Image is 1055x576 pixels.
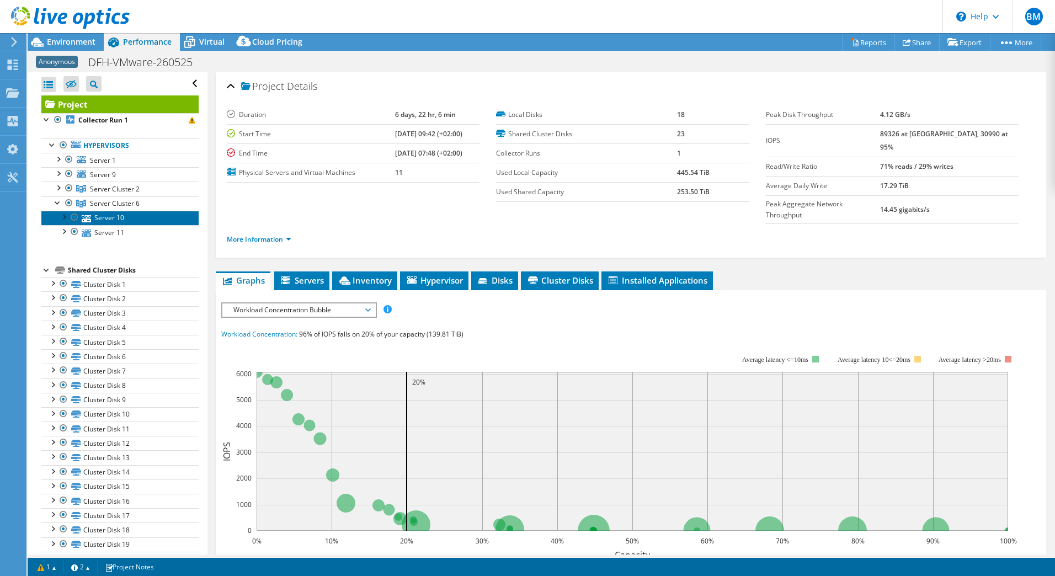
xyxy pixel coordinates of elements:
[236,447,252,457] text: 3000
[221,441,233,461] text: IOPS
[248,526,252,535] text: 0
[395,110,456,119] b: 6 days, 22 hr, 6 min
[41,138,199,153] a: Hypervisors
[241,81,284,92] span: Project
[228,303,370,317] span: Workload Concentration Bubble
[677,187,710,196] b: 253.50 TiB
[90,199,140,208] span: Server Cluster 6
[894,34,940,51] a: Share
[880,129,1008,152] b: 89326 at [GEOGRAPHIC_DATA], 30990 at 95%
[41,450,199,465] a: Cluster Disk 13
[41,167,199,182] a: Server 9
[766,180,881,191] label: Average Daily Write
[701,536,714,546] text: 60%
[766,199,881,221] label: Peak Aggregate Network Throughput
[41,508,199,522] a: Cluster Disk 17
[766,135,881,146] label: IOPS
[880,205,930,214] b: 14.45 gigabits/s
[742,356,808,364] tspan: Average latency <=10ms
[227,234,291,244] a: More Information
[677,148,681,158] b: 1
[41,306,199,321] a: Cluster Disk 3
[41,225,199,239] a: Server 11
[956,12,966,22] svg: \n
[221,275,265,286] span: Graphs
[199,36,225,47] span: Virtual
[496,129,677,140] label: Shared Cluster Disks
[41,113,199,127] a: Collector Run 1
[41,378,199,393] a: Cluster Disk 8
[926,536,940,546] text: 90%
[766,161,881,172] label: Read/Write Ratio
[41,494,199,508] a: Cluster Disk 16
[496,186,677,198] label: Used Shared Capacity
[1025,8,1043,25] span: BM
[90,170,116,179] span: Server 9
[41,182,199,196] a: Server Cluster 2
[776,536,789,546] text: 70%
[236,500,252,509] text: 1000
[41,277,199,291] a: Cluster Disk 1
[41,465,199,479] a: Cluster Disk 14
[880,181,909,190] b: 17.29 TiB
[395,168,403,177] b: 11
[236,395,252,404] text: 5000
[236,369,252,378] text: 6000
[78,115,128,125] b: Collector Run 1
[838,356,910,364] tspan: Average latency 10<=20ms
[41,422,199,436] a: Cluster Disk 11
[412,377,425,387] text: 20%
[626,536,639,546] text: 50%
[615,549,651,561] text: Capacity
[299,329,463,339] span: 96% of IOPS falls on 20% of your capacity (139.81 TiB)
[97,560,162,574] a: Project Notes
[395,129,462,138] b: [DATE] 09:42 (+02:00)
[123,36,172,47] span: Performance
[41,522,199,537] a: Cluster Disk 18
[90,156,116,165] span: Server 1
[766,109,881,120] label: Peak Disk Throughput
[227,109,395,120] label: Duration
[551,536,564,546] text: 40%
[227,129,395,140] label: Start Time
[41,321,199,335] a: Cluster Disk 4
[68,264,199,277] div: Shared Cluster Disks
[939,356,1001,364] text: Average latency >20ms
[280,275,324,286] span: Servers
[999,536,1016,546] text: 100%
[63,560,98,574] a: 2
[677,168,710,177] b: 445.54 TiB
[287,79,317,93] span: Details
[406,275,463,286] span: Hypervisor
[607,275,707,286] span: Installed Applications
[677,129,685,138] b: 23
[395,148,462,158] b: [DATE] 07:48 (+02:00)
[990,34,1041,51] a: More
[30,560,64,574] a: 1
[41,407,199,422] a: Cluster Disk 10
[252,536,261,546] text: 0%
[252,36,302,47] span: Cloud Pricing
[496,148,677,159] label: Collector Runs
[41,153,199,167] a: Server 1
[880,162,953,171] b: 71% reads / 29% writes
[41,364,199,378] a: Cluster Disk 7
[677,110,685,119] b: 18
[41,196,199,211] a: Server Cluster 6
[400,536,413,546] text: 20%
[338,275,392,286] span: Inventory
[236,473,252,483] text: 2000
[939,34,990,51] a: Export
[496,167,677,178] label: Used Local Capacity
[526,275,593,286] span: Cluster Disks
[41,537,199,552] a: Cluster Disk 19
[227,148,395,159] label: End Time
[41,95,199,113] a: Project
[227,167,395,178] label: Physical Servers and Virtual Machines
[476,536,489,546] text: 30%
[325,536,338,546] text: 10%
[47,36,95,47] span: Environment
[477,275,513,286] span: Disks
[41,552,199,566] a: Cluster Disk 20
[842,34,895,51] a: Reports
